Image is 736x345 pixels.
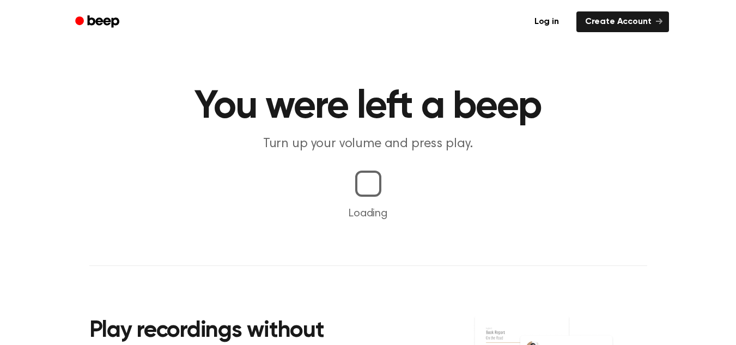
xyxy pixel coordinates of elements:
a: Log in [524,9,570,34]
a: Beep [68,11,129,33]
a: Create Account [576,11,669,32]
h1: You were left a beep [89,87,647,126]
p: Loading [13,205,723,222]
p: Turn up your volume and press play. [159,135,577,153]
